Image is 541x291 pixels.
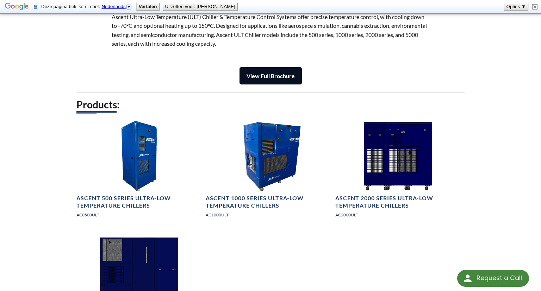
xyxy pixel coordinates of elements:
a: Nederlands [101,4,132,9]
div: Request a Call [457,270,529,287]
a: Ascent Chiller 1000 Series 1Ascent 1000 Series Ultra-Low Temperature ChillersAC1000ULT [206,121,331,224]
h2: Products: [76,98,465,111]
img: Sluiten [532,4,537,10]
img: round button [462,273,473,284]
b: Vertalen [139,4,157,9]
h4: Ascent 2000 Series Ultra-Low Temperature Chillers [335,195,460,209]
a: Ascent Chiller 500 Series Image 1Ascent 500 Series Ultra-Low Temperature ChillersAC0500ULT [76,121,201,224]
button: Vertalen [137,3,159,10]
p: Ascent Ultra-Low Temperature (ULT) Chiller & Temperature Control Systems offer precise temperatur... [112,12,429,48]
span: Deze pagina bekijken in het: [41,4,133,9]
p: AC0500ULT [76,211,201,218]
span: Nederlands [101,4,125,9]
h4: Ascent 500 Series Ultra-Low Temperature Chillers [76,195,201,209]
img: Google Translate [5,2,29,12]
strong: View Full Brochure [247,72,295,79]
button: Opties ▼ [504,3,528,10]
a: Ascent Chiller 2000 Series 1Ascent 2000 Series Ultra-Low Temperature ChillersAC2000ULT [335,121,460,224]
img: De content van deze beveiligde pagina wordt via een beveiligde verbinding voor vertaling naar Goo... [34,4,37,10]
div: Request a Call [477,270,522,286]
a: View Full Brochure [240,67,302,84]
p: AC1000ULT [206,211,331,218]
p: AC2000ULT [335,211,460,218]
button: Uitzetten voor: [PERSON_NAME] [163,3,237,10]
h4: Ascent 1000 Series Ultra-Low Temperature Chillers [206,195,331,209]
